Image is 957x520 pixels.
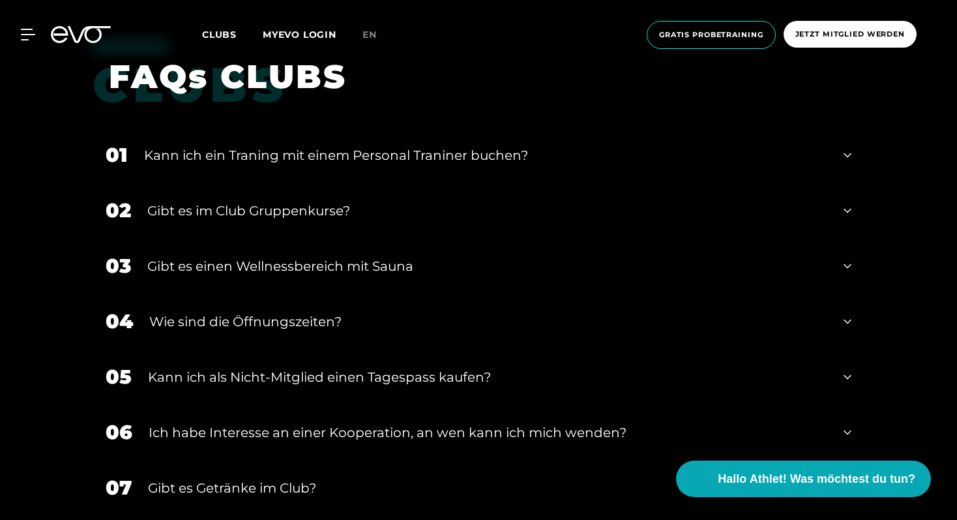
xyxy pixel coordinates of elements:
[106,251,131,281] div: 03
[106,362,132,391] div: 05
[795,29,905,40] span: Jetzt Mitglied werden
[718,470,915,488] span: Hallo Athlet! Was möchtest du tun?
[106,418,132,447] div: 06
[106,140,128,170] div: 01
[149,312,827,331] div: Wie sind die Öffnungszeiten?
[148,478,827,498] div: Gibt es Getränke im Club?
[362,29,377,40] span: en
[106,473,132,502] div: 07
[147,256,827,276] div: Gibt es einen Wellnessbereich mit Sauna
[362,27,392,42] a: en
[202,28,263,40] a: Clubs
[263,29,336,40] a: MYEVO LOGIN
[202,29,237,40] span: Clubs
[149,423,827,442] div: Ich habe Interesse an einer Kooperation, an wen kann ich mich wenden?
[780,21,920,49] a: Jetzt Mitglied werden
[676,461,931,497] button: Hallo Athlet! Was möchtest du tun?
[106,196,131,225] div: 02
[148,367,827,387] div: Kann ich als Nicht-Mitglied einen Tagespass kaufen?
[106,307,133,336] div: 04
[147,201,827,221] div: Gibt es im Club Gruppenkurse?
[109,55,832,98] h1: FAQs CLUBS
[144,145,827,165] div: Kann ich ein Traning mit einem Personal Traniner buchen?
[659,29,763,40] span: Gratis Probetraining
[643,21,780,49] a: Gratis Probetraining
